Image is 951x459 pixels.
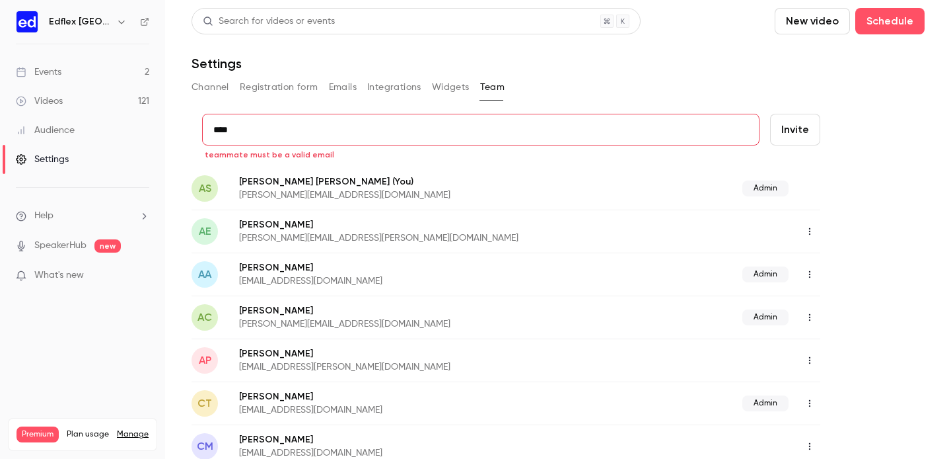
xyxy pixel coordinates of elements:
[117,429,149,440] a: Manage
[16,153,69,166] div: Settings
[16,209,149,223] li: help-dropdown-opener
[742,181,789,196] span: Admin
[367,77,421,98] button: Integrations
[16,65,61,79] div: Events
[239,433,591,446] p: [PERSON_NAME]
[240,77,318,98] button: Registration form
[239,360,625,374] p: [EMAIL_ADDRESS][PERSON_NAME][DOMAIN_NAME]
[34,209,53,223] span: Help
[390,175,413,188] span: (You)
[770,114,820,146] button: Invite
[199,181,211,196] span: AS
[239,261,563,274] p: [PERSON_NAME]
[197,438,213,454] span: CM
[775,8,850,34] button: New video
[239,188,596,202] p: [PERSON_NAME][EMAIL_ADDRESS][DOMAIN_NAME]
[199,353,211,368] span: AP
[133,270,149,282] iframe: Noticeable Trigger
[205,149,334,160] span: teammate must be a valid email
[16,95,63,108] div: Videos
[197,310,212,325] span: AC
[17,11,38,32] img: Edflex France
[239,304,596,317] p: [PERSON_NAME]
[197,396,212,411] span: CT
[34,239,87,253] a: SpeakerHub
[239,175,596,188] p: [PERSON_NAME] [PERSON_NAME]
[742,310,789,325] span: Admin
[329,77,357,98] button: Emails
[198,267,211,282] span: AA
[17,427,59,442] span: Premium
[199,224,211,239] span: AE
[67,429,109,440] span: Plan usage
[94,239,121,253] span: new
[742,396,789,411] span: Admin
[239,403,563,417] p: [EMAIL_ADDRESS][DOMAIN_NAME]
[16,124,75,137] div: Audience
[239,274,563,288] p: [EMAIL_ADDRESS][DOMAIN_NAME]
[203,15,335,28] div: Search for videos or events
[192,56,242,71] h1: Settings
[34,269,84,282] span: What's new
[239,390,563,403] p: [PERSON_NAME]
[855,8,925,34] button: Schedule
[49,15,111,28] h6: Edflex [GEOGRAPHIC_DATA]
[239,347,625,360] p: [PERSON_NAME]
[239,218,659,231] p: [PERSON_NAME]
[742,267,789,282] span: Admin
[480,77,505,98] button: Team
[432,77,470,98] button: Widgets
[239,231,659,245] p: [PERSON_NAME][EMAIL_ADDRESS][PERSON_NAME][DOMAIN_NAME]
[239,317,596,331] p: [PERSON_NAME][EMAIL_ADDRESS][DOMAIN_NAME]
[192,77,229,98] button: Channel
